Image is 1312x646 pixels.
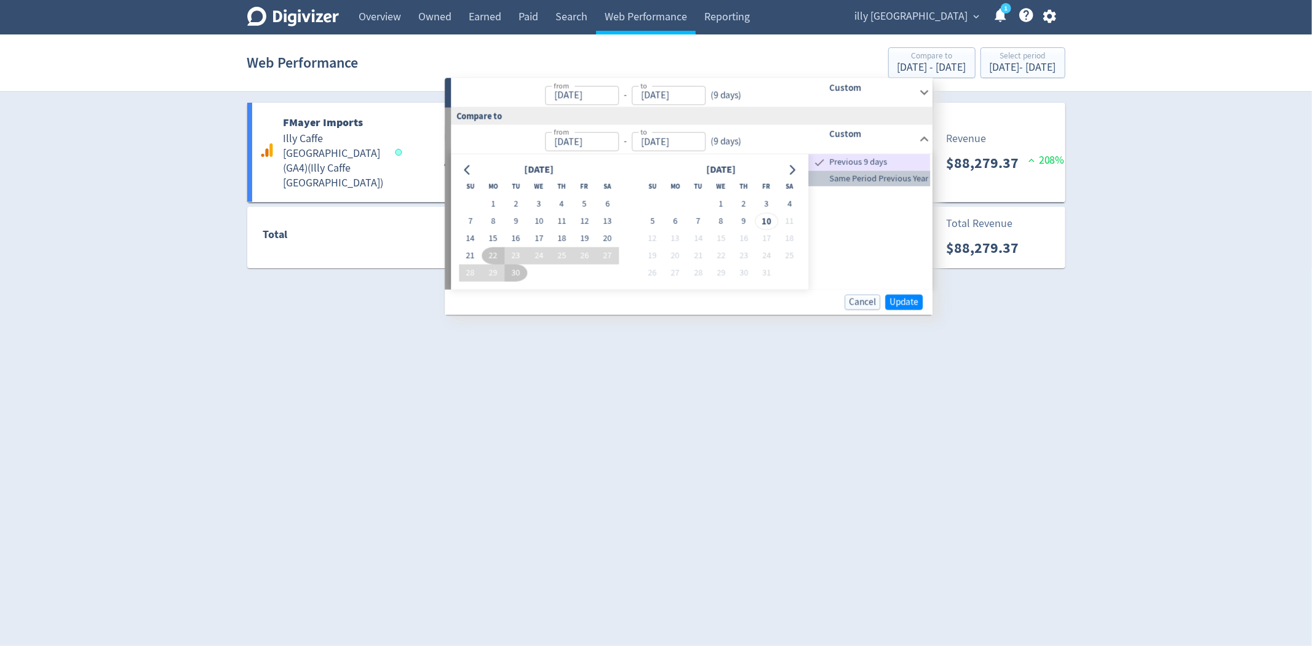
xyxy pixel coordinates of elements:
[686,178,709,196] th: Tuesday
[1001,3,1011,14] a: 1
[596,196,619,213] button: 6
[573,230,596,247] button: 19
[527,213,550,230] button: 10
[551,196,573,213] button: 4
[664,213,686,230] button: 6
[664,230,686,247] button: 13
[888,47,976,78] button: Compare to[DATE] - [DATE]
[451,154,932,289] div: from-to(9 days)Custom
[641,178,664,196] th: Sunday
[897,52,966,62] div: Compare to
[395,149,405,156] span: Data last synced: 10 Oct 2025, 7:02am (AEDT)
[733,247,755,265] button: 23
[263,226,383,249] div: Total
[459,213,482,230] button: 7
[596,247,619,265] button: 27
[755,265,778,282] button: 31
[482,213,504,230] button: 8
[709,196,732,213] button: 1
[885,294,923,309] button: Update
[686,230,709,247] button: 14
[451,124,932,154] div: from-to(9 days)Custom
[444,152,490,174] p: 4,229
[482,247,504,265] button: 22
[733,230,755,247] button: 16
[640,127,647,137] label: to
[755,178,778,196] th: Friday
[504,178,527,196] th: Tuesday
[755,230,778,247] button: 17
[686,265,709,282] button: 28
[809,154,931,170] div: Previous 9 days
[778,196,801,213] button: 4
[733,196,755,213] button: 2
[504,196,527,213] button: 2
[830,80,914,95] h6: Custom
[1004,4,1007,13] text: 1
[664,247,686,265] button: 20
[596,213,619,230] button: 13
[504,247,527,265] button: 23
[596,178,619,196] th: Saturday
[827,156,931,169] span: Previous 9 days
[947,237,1029,259] p: $88,279.37
[971,11,982,22] span: expand_more
[946,130,986,147] p: Revenue
[551,247,573,265] button: 25
[520,162,557,178] div: [DATE]
[284,132,384,191] h5: Illy Caffe [GEOGRAPHIC_DATA] (GA4) ( Illy Caffe [GEOGRAPHIC_DATA] )
[551,178,573,196] th: Thursday
[596,230,619,247] button: 20
[482,178,504,196] th: Monday
[809,170,931,186] div: Same Period Previous Year
[551,230,573,247] button: 18
[619,135,632,149] div: -
[444,130,471,147] p: Users
[778,213,801,230] button: 11
[504,265,527,282] button: 30
[619,88,632,102] div: -
[641,230,664,247] button: 12
[686,247,709,265] button: 21
[482,265,504,282] button: 29
[733,213,755,230] button: 9
[641,265,664,282] button: 26
[755,213,778,230] button: 10
[554,80,569,90] label: from
[664,265,686,282] button: 27
[778,230,801,247] button: 18
[482,230,504,247] button: 15
[459,161,477,178] button: Go to previous month
[947,215,1013,232] p: Total Revenue
[990,62,1056,73] div: [DATE] - [DATE]
[445,108,932,124] div: Compare to
[849,297,876,306] span: Cancel
[451,78,932,108] div: from-to(9 days)Custom
[554,127,569,137] label: from
[504,213,527,230] button: 9
[706,135,741,149] div: ( 9 days )
[482,196,504,213] button: 1
[755,247,778,265] button: 24
[755,196,778,213] button: 3
[889,297,918,306] span: Update
[709,178,732,196] th: Wednesday
[778,178,801,196] th: Saturday
[897,62,966,73] div: [DATE] - [DATE]
[459,247,482,265] button: 21
[459,265,482,282] button: 28
[641,213,664,230] button: 5
[459,230,482,247] button: 14
[709,265,732,282] button: 29
[809,172,931,185] span: Same Period Previous Year
[733,178,755,196] th: Thursday
[573,213,596,230] button: 12
[845,294,880,309] button: Cancel
[527,178,550,196] th: Wednesday
[459,178,482,196] th: Sunday
[573,247,596,265] button: 26
[990,52,1056,62] div: Select period
[573,178,596,196] th: Friday
[851,7,983,26] button: illy [GEOGRAPHIC_DATA]
[702,162,739,178] div: [DATE]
